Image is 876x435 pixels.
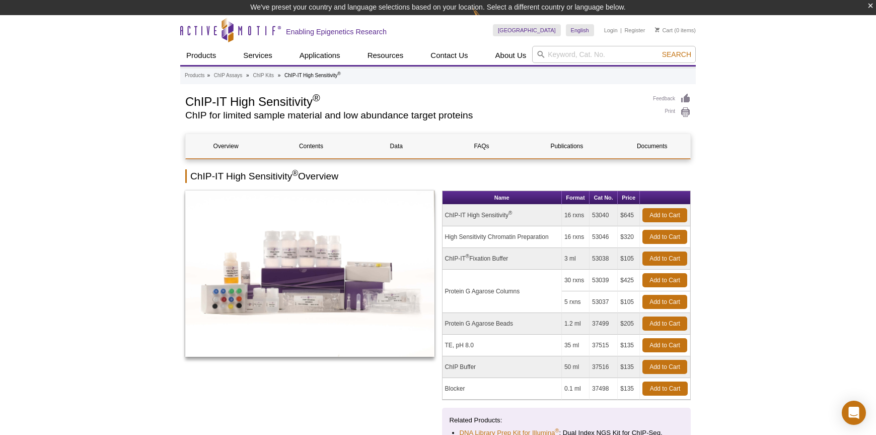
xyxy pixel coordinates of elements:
[466,254,469,259] sup: ®
[532,46,696,63] input: Keyword, Cat. No.
[642,382,688,396] a: Add to Cart
[443,378,562,400] td: Blocker
[555,427,559,433] sup: ®
[214,71,243,80] a: ChIP Assays
[185,71,204,80] a: Products
[618,205,640,226] td: $645
[653,107,691,118] a: Print
[618,270,640,291] td: $425
[443,191,562,205] th: Name
[842,401,866,425] div: Open Intercom Messenger
[562,191,590,205] th: Format
[493,24,561,36] a: [GEOGRAPHIC_DATA]
[286,27,387,36] h2: Enabling Epigenetics Research
[655,27,673,34] a: Cart
[642,317,687,331] a: Add to Cart
[642,295,687,309] a: Add to Cart
[253,71,274,80] a: ChIP Kits
[443,356,562,378] td: ChIP Buffer
[618,335,640,356] td: $135
[642,273,687,287] a: Add to Cart
[655,24,696,36] li: (0 items)
[473,8,499,31] img: Change Here
[185,169,691,183] h2: ChIP-IT High Sensitivity Overview
[590,248,618,270] td: 53038
[443,248,562,270] td: ChIP-IT Fixation Buffer
[562,270,590,291] td: 30 rxns
[618,356,640,378] td: $135
[186,134,266,158] a: Overview
[618,291,640,313] td: $105
[356,134,436,158] a: Data
[618,248,640,270] td: $105
[655,27,660,32] img: Your Cart
[246,73,249,78] li: »
[590,226,618,248] td: 53046
[443,205,562,226] td: ChIP-IT High Sensitivity
[562,313,590,335] td: 1.2 ml
[361,46,410,65] a: Resources
[590,356,618,378] td: 37516
[443,226,562,248] td: High Sensitivity Chromatin Preparation
[618,313,640,335] td: $205
[562,378,590,400] td: 0.1 ml
[618,226,640,248] td: $320
[237,46,278,65] a: Services
[443,335,562,356] td: TE, pH 8.0
[443,313,562,335] td: Protein G Agarose Beads
[527,134,607,158] a: Publications
[450,415,684,425] p: Related Products:
[618,191,640,205] th: Price
[337,71,340,76] sup: ®
[562,356,590,378] td: 50 ml
[294,46,346,65] a: Applications
[642,360,687,374] a: Add to Cart
[508,210,512,216] sup: ®
[590,191,618,205] th: Cat No.
[562,226,590,248] td: 16 rxns
[185,111,643,120] h2: ChIP for limited sample material and low abundance target proteins
[292,169,298,177] sup: ®
[620,24,622,36] li: |
[566,24,594,36] a: English
[590,270,618,291] td: 53039
[271,134,351,158] a: Contents
[590,291,618,313] td: 53037
[180,46,222,65] a: Products
[424,46,474,65] a: Contact Us
[590,335,618,356] td: 37515
[489,46,533,65] a: About Us
[659,50,694,59] button: Search
[442,134,522,158] a: FAQs
[562,335,590,356] td: 35 ml
[590,313,618,335] td: 37499
[612,134,692,158] a: Documents
[590,378,618,400] td: 37498
[604,27,618,34] a: Login
[313,92,320,103] sup: ®
[642,230,687,244] a: Add to Cart
[618,378,640,400] td: $135
[653,93,691,104] a: Feedback
[562,248,590,270] td: 3 ml
[590,205,618,226] td: 53040
[284,73,341,78] li: ChIP-IT High Sensitivity
[185,191,434,357] img: ChIP-IT High Sensitivity Kit
[278,73,281,78] li: »
[642,338,687,352] a: Add to Cart
[562,205,590,226] td: 16 rxns
[207,73,210,78] li: »
[443,270,562,313] td: Protein G Agarose Columns
[642,208,687,222] a: Add to Cart
[185,93,643,108] h1: ChIP-IT High Sensitivity
[662,50,691,58] span: Search
[642,252,687,266] a: Add to Cart
[562,291,590,313] td: 5 rxns
[624,27,645,34] a: Register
